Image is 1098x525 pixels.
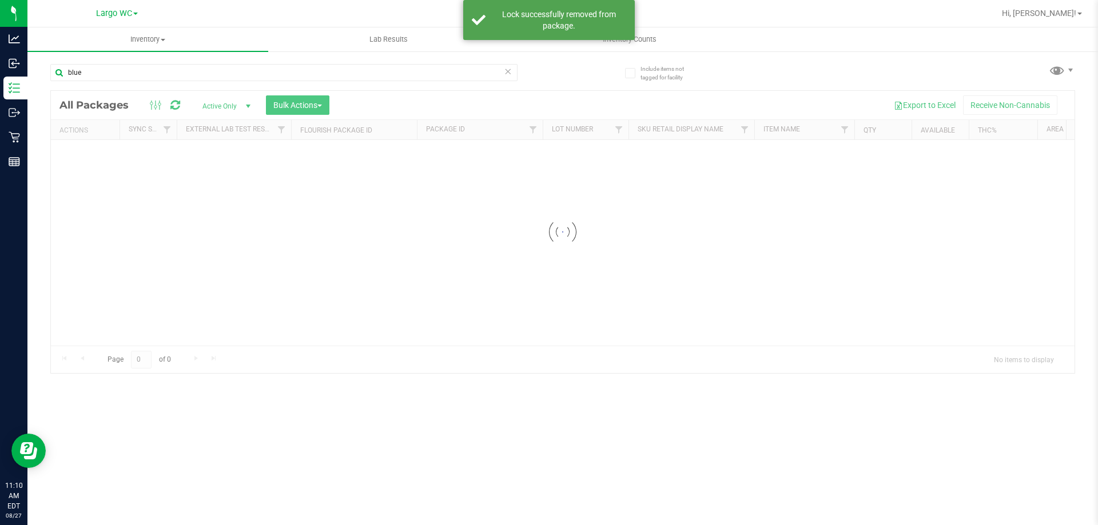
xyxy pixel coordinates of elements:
[504,64,512,79] span: Clear
[27,34,268,45] span: Inventory
[9,131,20,143] inline-svg: Retail
[9,82,20,94] inline-svg: Inventory
[5,511,22,520] p: 08/27
[9,33,20,45] inline-svg: Analytics
[11,434,46,468] iframe: Resource center
[50,64,518,81] input: Search Package ID, Item Name, SKU, Lot or Part Number...
[9,58,20,69] inline-svg: Inbound
[5,480,22,511] p: 11:10 AM EDT
[268,27,509,51] a: Lab Results
[640,65,698,82] span: Include items not tagged for facility
[1002,9,1076,18] span: Hi, [PERSON_NAME]!
[96,9,132,18] span: Largo WC
[492,9,626,31] div: Lock successfully removed from package.
[9,107,20,118] inline-svg: Outbound
[9,156,20,167] inline-svg: Reports
[354,34,423,45] span: Lab Results
[27,27,268,51] a: Inventory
